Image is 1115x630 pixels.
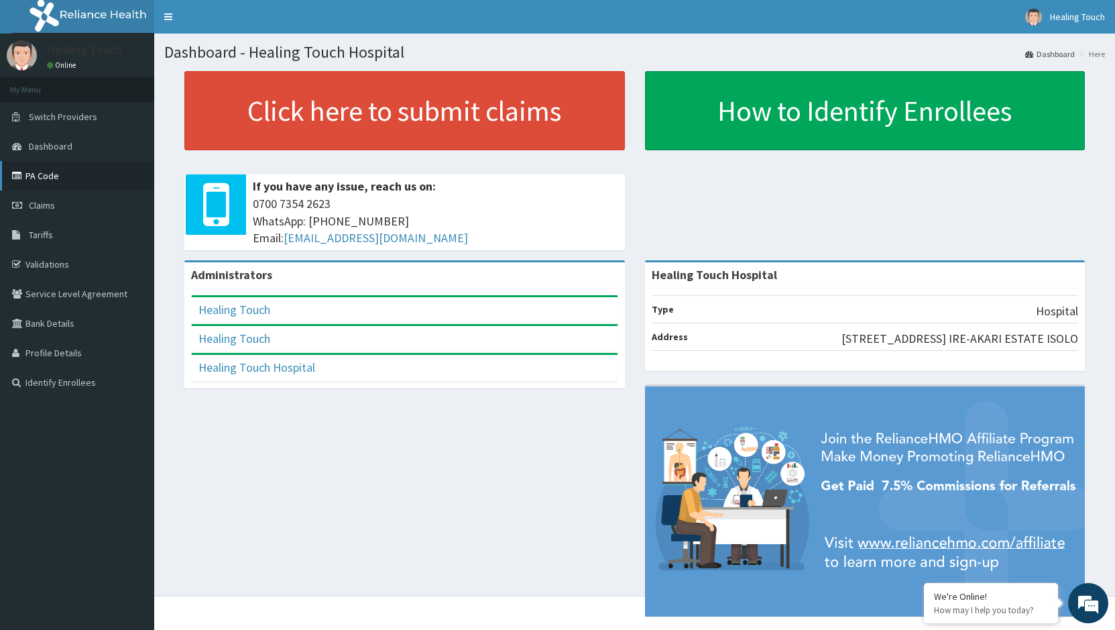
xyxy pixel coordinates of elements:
[645,386,1085,617] img: provider-team-banner.png
[191,267,272,282] b: Administrators
[25,67,54,101] img: d_794563401_company_1708531726252_794563401
[29,140,72,152] span: Dashboard
[220,7,252,39] div: Minimize live chat window
[29,111,97,123] span: Switch Providers
[934,590,1048,602] div: We're Online!
[652,331,688,343] b: Address
[184,71,625,150] a: Click here to submit claims
[7,40,37,70] img: User Image
[1036,303,1078,320] p: Hospital
[198,331,270,346] a: Healing Touch
[198,302,270,317] a: Healing Touch
[652,303,674,315] b: Type
[164,44,1105,61] h1: Dashboard - Healing Touch Hospital
[652,267,777,282] strong: Healing Touch Hospital
[198,360,315,375] a: Healing Touch Hospital
[70,75,225,93] div: Chat with us now
[1076,48,1105,60] li: Here
[645,71,1085,150] a: How to Identify Enrollees
[253,195,618,247] span: 0700 7354 2623 WhatsApp: [PHONE_NUMBER] Email:
[934,605,1048,616] p: How may I help you today?
[1050,11,1105,23] span: Healing Touch
[284,230,468,246] a: [EMAIL_ADDRESS][DOMAIN_NAME]
[78,169,185,305] span: We're online!
[1025,48,1075,60] a: Dashboard
[1025,9,1042,25] img: User Image
[47,60,79,70] a: Online
[7,366,255,413] textarea: Type your message and hit 'Enter'
[253,178,436,194] b: If you have any issue, reach us on:
[29,229,53,241] span: Tariffs
[47,44,122,56] p: Healing Touch
[29,199,55,211] span: Claims
[841,330,1078,348] p: [STREET_ADDRESS] IRE-AKARI ESTATE ISOLO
